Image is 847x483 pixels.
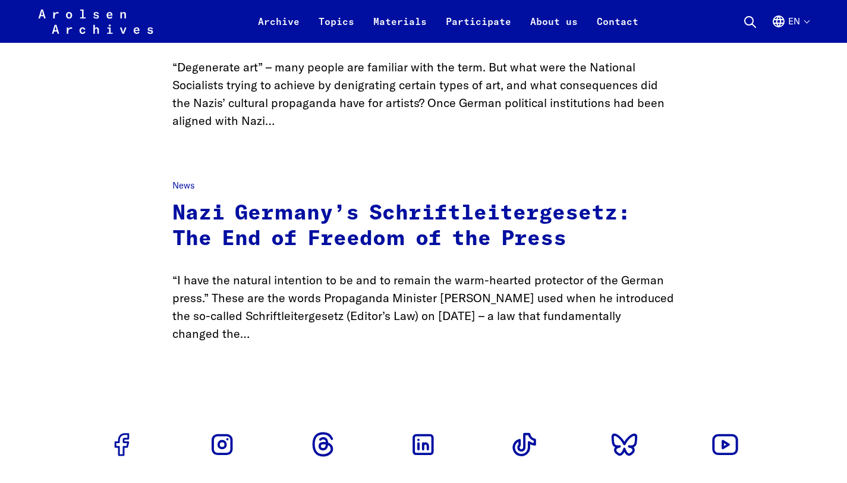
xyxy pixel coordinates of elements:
a: Materials [364,14,436,43]
p: “I have the natural intention to be and to remain the warm-hearted protector of the German press.... [172,271,675,342]
a: Go to Linkedin profile [404,425,442,463]
nav: Primary [248,7,648,36]
a: Go to Facebook profile [103,425,141,463]
p: News [172,179,675,192]
a: Go to Bluesky profile [606,425,644,463]
a: Go to Tiktok profile [505,425,543,463]
a: Archive [248,14,309,43]
p: “Degenerate art” – many people are familiar with the term. But what were the National Socialists ... [172,58,675,129]
a: Contact [587,14,648,43]
a: Nazi Germany’s Schriftleitergesetz: The End of Freedom of the Press [172,203,631,250]
a: Go to Threads profile [304,425,342,463]
a: Go to Youtube profile [706,425,744,463]
a: About us [521,14,587,43]
a: Participate [436,14,521,43]
a: Topics [309,14,364,43]
button: English, language selection [772,14,809,43]
a: Go to Instagram profile [203,425,241,463]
